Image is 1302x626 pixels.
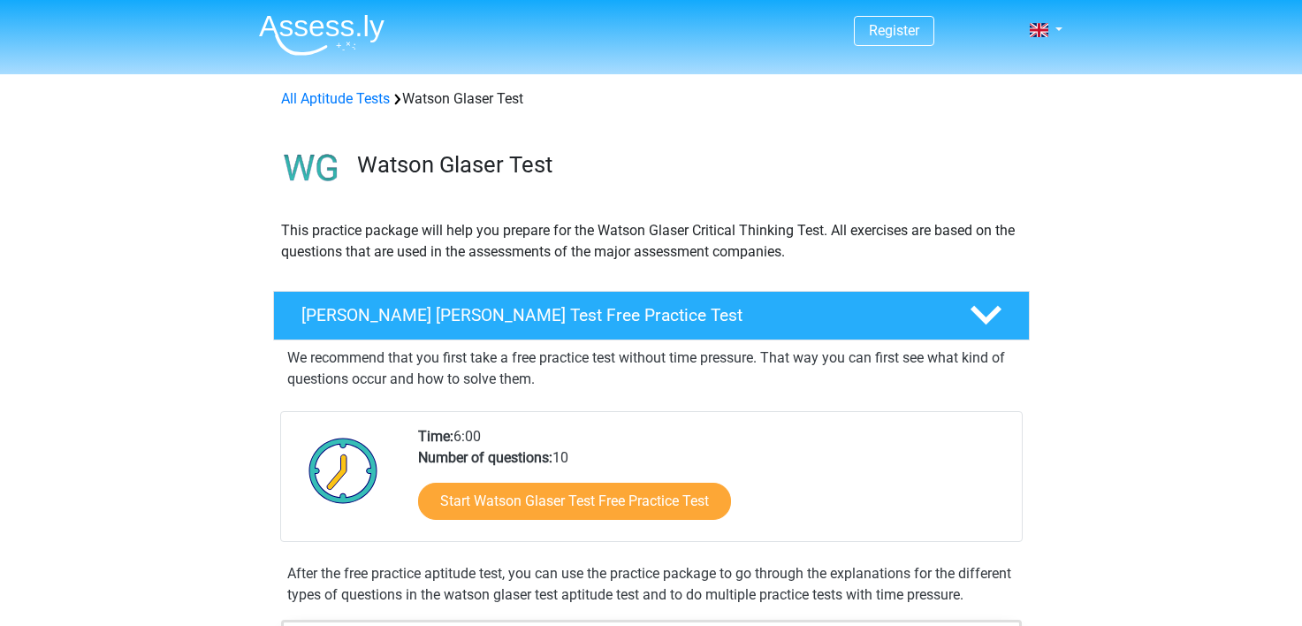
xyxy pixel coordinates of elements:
[274,131,349,206] img: watson glaser test
[259,14,385,56] img: Assessly
[418,449,552,466] b: Number of questions:
[266,291,1037,340] a: [PERSON_NAME] [PERSON_NAME] Test Free Practice Test
[418,428,453,445] b: Time:
[274,88,1029,110] div: Watson Glaser Test
[280,563,1023,606] div: After the free practice aptitude test, you can use the practice package to go through the explana...
[418,483,731,520] a: Start Watson Glaser Test Free Practice Test
[301,305,941,325] h4: [PERSON_NAME] [PERSON_NAME] Test Free Practice Test
[281,90,390,107] a: All Aptitude Tests
[287,347,1016,390] p: We recommend that you first take a free practice test without time pressure. That way you can fir...
[299,426,388,515] img: Clock
[869,22,919,39] a: Register
[357,151,1016,179] h3: Watson Glaser Test
[281,220,1022,263] p: This practice package will help you prepare for the Watson Glaser Critical Thinking Test. All exe...
[405,426,1021,541] div: 6:00 10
